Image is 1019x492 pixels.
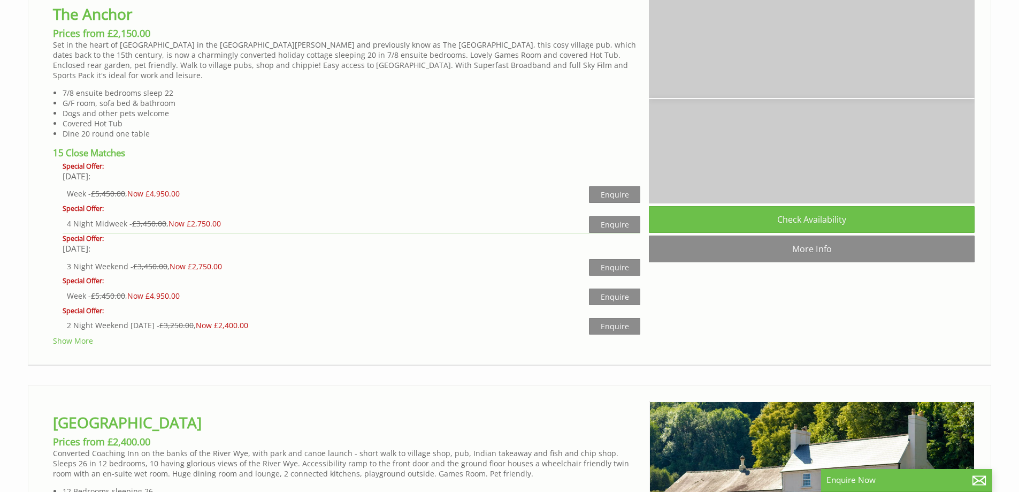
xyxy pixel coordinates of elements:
div: 4 Night Midweek - , [67,218,589,229]
div: Special Offer: [63,204,640,213]
li: Dogs and other pets welcome [63,108,640,118]
p: Enquire Now [826,474,987,486]
div: [DATE] [63,243,640,254]
a: Show More [53,336,93,346]
li: Covered Hot Tub [63,118,640,128]
div: [DATE] [63,171,640,182]
a: Enquire [589,318,640,335]
span: Now £2,750.00 [168,218,221,229]
div: 3 Night Weekend - , [67,261,589,271]
a: [GEOGRAPHIC_DATA] [53,412,202,433]
h3: Prices from £2,400.00 [53,435,640,448]
div: 2 Night Weekend [DATE] - , [67,320,589,330]
a: More Info [649,236,975,262]
div: Special Offer: [63,234,640,243]
div: Week - , [67,188,589,199]
h3: Prices from £2,150.00 [53,27,640,40]
a: Check Availability [649,206,975,233]
div: Week - , [67,291,589,301]
span: Now £2,750.00 [170,261,222,271]
span: Now £2,400.00 [196,320,248,330]
li: G/F room, sofa bed & bathroom [63,98,640,108]
h4: 15 Close Matches [53,147,640,162]
div: Special Offer: [63,276,640,285]
p: Set in the heart of [GEOGRAPHIC_DATA] in the [GEOGRAPHIC_DATA][PERSON_NAME] and previously know a... [53,40,640,80]
span: Now £4,950.00 [127,188,180,199]
span: £3,450.00 [132,218,166,229]
span: £5,450.00 [91,291,125,301]
a: Enquire [589,259,640,276]
li: Dine 20 round one table [63,128,640,139]
a: Enquire [589,186,640,203]
div: Special Offer: [63,162,640,171]
div: Special Offer: [63,306,640,315]
span: £3,250.00 [159,320,194,330]
span: Now £4,950.00 [127,291,180,301]
span: £3,450.00 [133,261,167,271]
a: Enquire [589,289,640,305]
p: Converted Coaching Inn on the banks of the River Wye, with park and canoe launch - short walk to ... [53,448,640,479]
a: The Anchor [53,4,132,24]
a: Enquire [589,216,640,233]
span: £5,450.00 [91,188,125,199]
li: 7/8 ensuite bedrooms sleep 22 [63,88,640,98]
